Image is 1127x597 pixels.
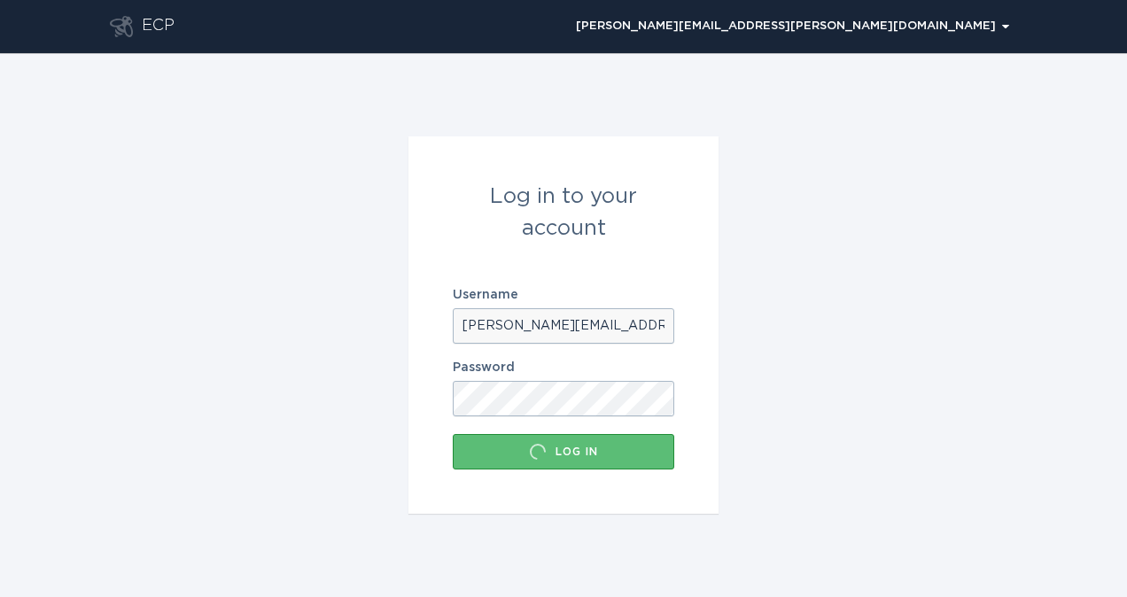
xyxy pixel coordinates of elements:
[453,181,674,244] div: Log in to your account
[568,13,1017,40] button: Open user account details
[568,13,1017,40] div: Popover menu
[453,361,674,374] label: Password
[453,434,674,469] button: Log in
[453,289,674,301] label: Username
[462,443,665,461] div: Log in
[142,16,175,37] div: ECP
[110,16,133,37] button: Go to dashboard
[576,21,1009,32] div: [PERSON_NAME][EMAIL_ADDRESS][PERSON_NAME][DOMAIN_NAME]
[529,443,547,461] div: Loading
